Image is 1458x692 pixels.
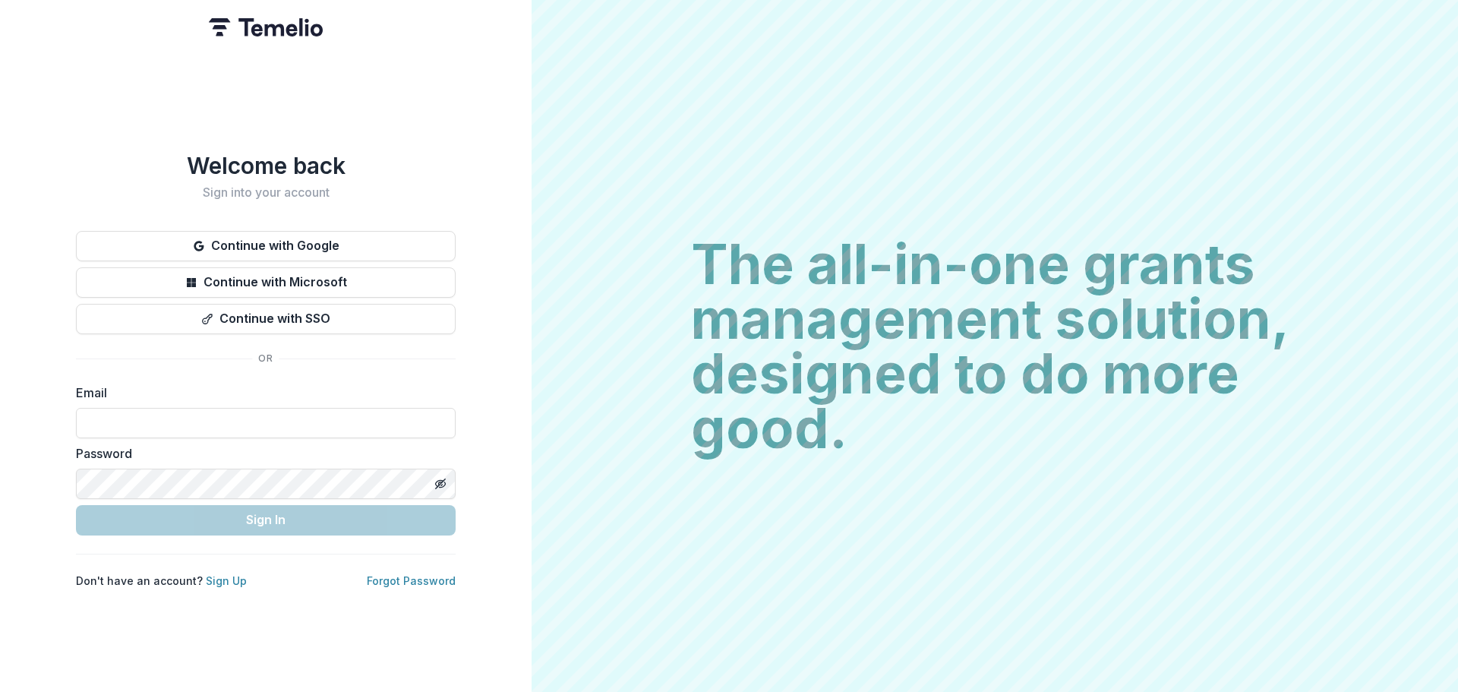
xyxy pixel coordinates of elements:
button: Toggle password visibility [428,472,453,496]
label: Password [76,444,447,463]
button: Sign In [76,505,456,536]
img: Temelio [209,18,323,36]
p: Don't have an account? [76,573,247,589]
a: Sign Up [206,574,247,587]
button: Continue with Google [76,231,456,261]
h2: Sign into your account [76,185,456,200]
button: Continue with Microsoft [76,267,456,298]
label: Email [76,384,447,402]
button: Continue with SSO [76,304,456,334]
a: Forgot Password [367,574,456,587]
h1: Welcome back [76,152,456,179]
